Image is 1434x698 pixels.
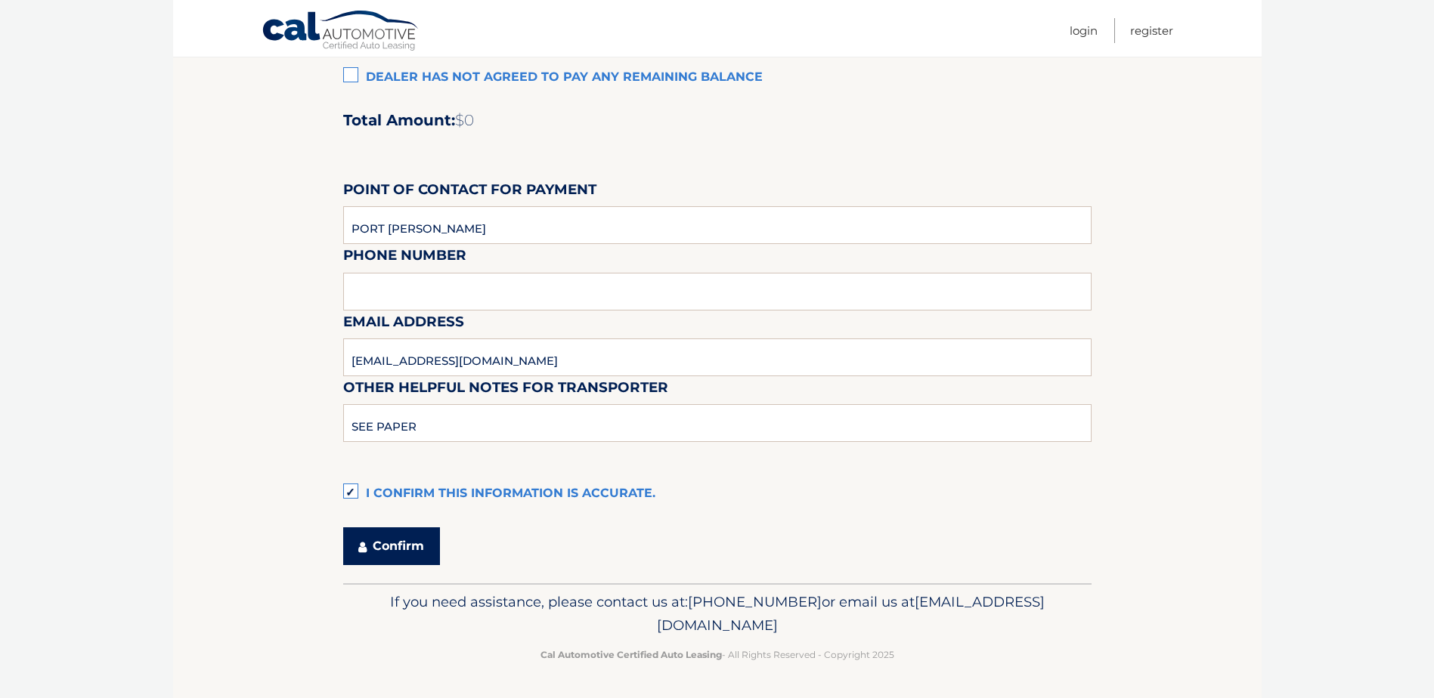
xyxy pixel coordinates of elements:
[455,111,474,129] span: $0
[343,178,596,206] label: Point of Contact for Payment
[688,593,822,610] span: [PHONE_NUMBER]
[353,590,1082,638] p: If you need assistance, please contact us at: or email us at
[343,479,1092,509] label: I confirm this information is accurate.
[343,310,464,338] label: Email Address
[353,647,1082,662] p: - All Rights Reserved - Copyright 2025
[540,649,722,660] strong: Cal Automotive Certified Auto Leasing
[262,10,420,54] a: Cal Automotive
[343,376,668,404] label: Other helpful notes for transporter
[343,111,1092,130] h2: Total Amount:
[1130,18,1173,43] a: Register
[343,527,440,565] button: Confirm
[343,63,1092,93] label: Dealer has not agreed to pay any remaining balance
[1070,18,1098,43] a: Login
